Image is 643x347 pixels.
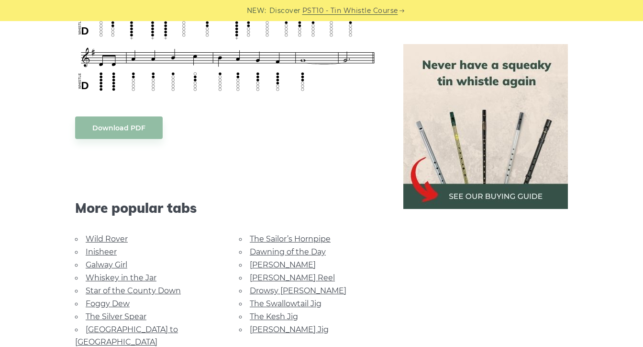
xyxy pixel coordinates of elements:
a: [GEOGRAPHIC_DATA] to [GEOGRAPHIC_DATA] [75,325,178,347]
a: Whiskey in the Jar [86,273,156,282]
a: Star of the County Down [86,286,181,295]
img: tin whistle buying guide [403,44,568,209]
a: [PERSON_NAME] Jig [250,325,329,334]
a: Download PDF [75,116,163,139]
a: The Sailor’s Hornpipe [250,234,331,243]
a: Wild Rover [86,234,128,243]
a: The Swallowtail Jig [250,299,321,308]
span: More popular tabs [75,200,380,216]
a: Inisheer [86,247,117,256]
a: Foggy Dew [86,299,130,308]
a: Dawning of the Day [250,247,326,256]
a: Galway Girl [86,260,127,269]
a: PST10 - Tin Whistle Course [302,5,398,16]
span: Discover [269,5,301,16]
a: Drowsy [PERSON_NAME] [250,286,346,295]
a: [PERSON_NAME] Reel [250,273,335,282]
a: The Silver Spear [86,312,146,321]
a: The Kesh Jig [250,312,298,321]
a: [PERSON_NAME] [250,260,316,269]
span: NEW: [247,5,266,16]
